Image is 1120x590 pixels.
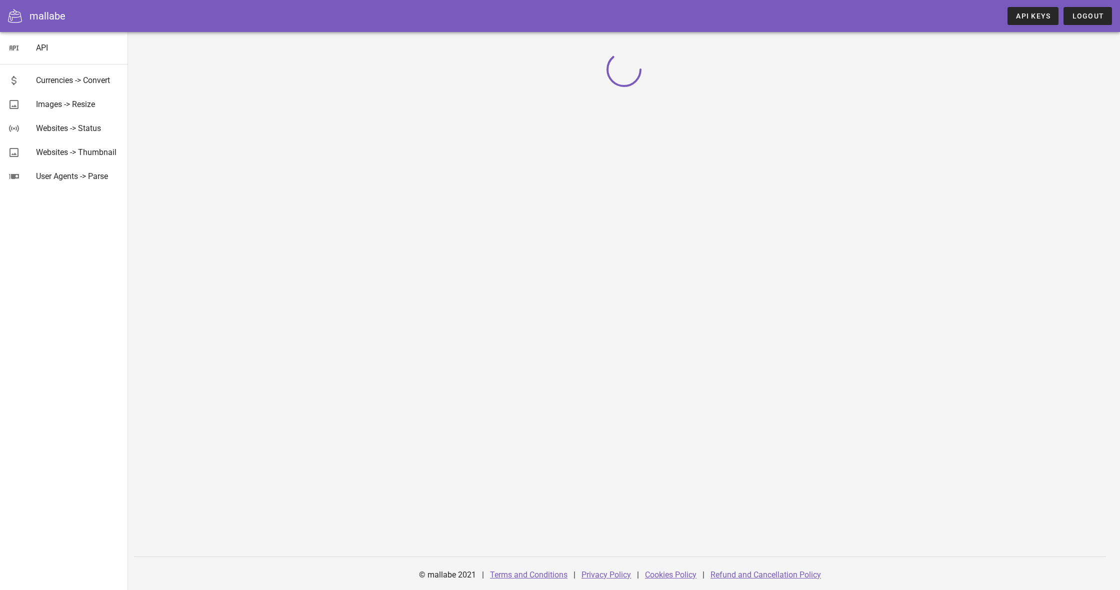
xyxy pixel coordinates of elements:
div: © mallabe 2021 [413,563,482,587]
a: Privacy Policy [581,570,631,579]
div: User Agents -> Parse [36,171,120,181]
div: Websites -> Thumbnail [36,147,120,157]
div: | [637,563,639,587]
a: API Keys [1007,7,1058,25]
a: Terms and Conditions [490,570,567,579]
div: mallabe [29,8,65,23]
div: | [702,563,704,587]
span: Logout [1071,12,1104,20]
div: Websites -> Status [36,123,120,133]
div: Images -> Resize [36,99,120,109]
div: | [573,563,575,587]
span: API Keys [1015,12,1050,20]
div: API [36,43,120,52]
button: Logout [1063,7,1112,25]
div: Currencies -> Convert [36,75,120,85]
div: | [482,563,484,587]
a: Refund and Cancellation Policy [710,570,821,579]
a: Cookies Policy [645,570,696,579]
